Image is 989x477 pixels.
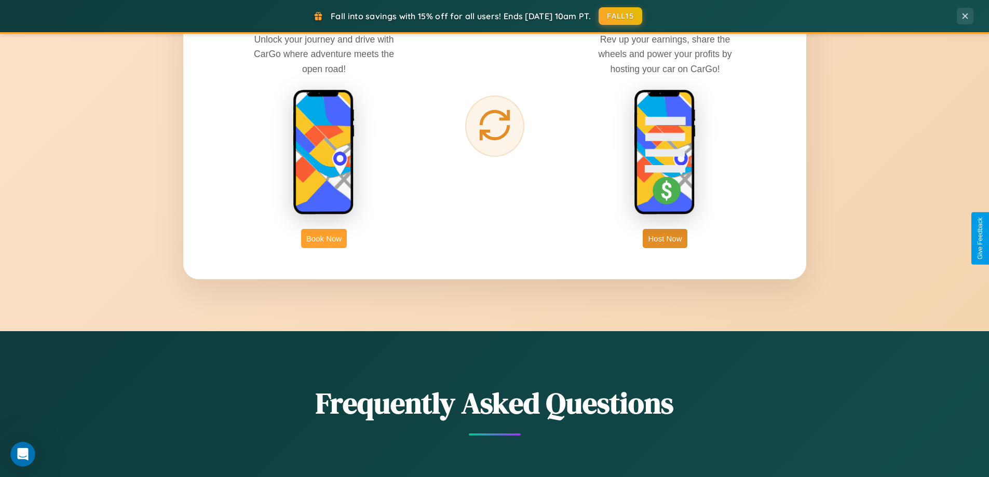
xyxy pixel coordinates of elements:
p: Rev up your earnings, share the wheels and power your profits by hosting your car on CarGo! [587,32,743,76]
span: Fall into savings with 15% off for all users! Ends [DATE] 10am PT. [331,11,591,21]
div: Give Feedback [977,217,984,260]
h2: Frequently Asked Questions [183,383,806,423]
img: host phone [634,89,696,216]
iframe: Intercom live chat [10,442,35,467]
p: Unlock your journey and drive with CarGo where adventure meets the open road! [246,32,402,76]
button: FALL15 [599,7,642,25]
img: rent phone [293,89,355,216]
button: Book Now [301,229,347,248]
button: Host Now [643,229,687,248]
